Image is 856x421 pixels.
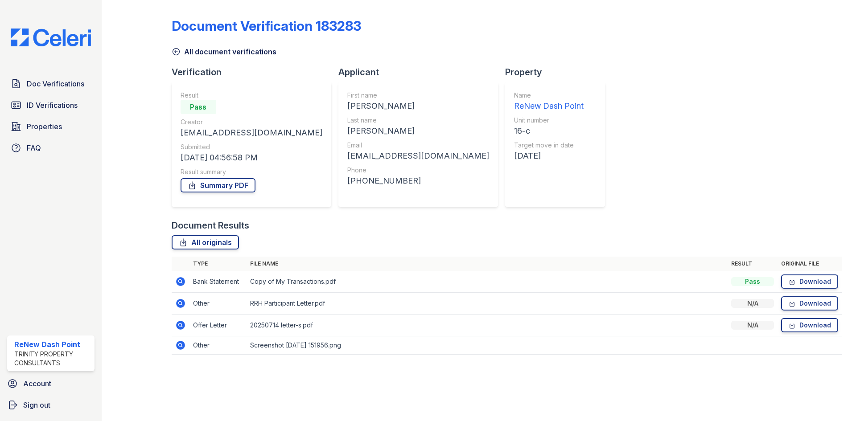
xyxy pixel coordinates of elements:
[7,96,95,114] a: ID Verifications
[7,139,95,157] a: FAQ
[347,166,489,175] div: Phone
[781,296,838,311] a: Download
[347,150,489,162] div: [EMAIL_ADDRESS][DOMAIN_NAME]
[4,375,98,392] a: Account
[731,277,774,286] div: Pass
[347,125,489,137] div: [PERSON_NAME]
[189,271,247,293] td: Bank Statement
[181,143,322,151] div: Submitted
[181,168,322,176] div: Result summary
[514,150,584,162] div: [DATE]
[189,315,247,336] td: Offer Letter
[172,46,276,57] a: All document verifications
[189,257,247,271] th: Type
[347,100,489,112] div: [PERSON_NAME]
[347,116,489,125] div: Last name
[14,339,91,350] div: ReNew Dash Point
[247,257,728,271] th: File name
[172,219,249,232] div: Document Results
[514,125,584,137] div: 16-c
[514,116,584,125] div: Unit number
[181,118,322,127] div: Creator
[181,127,322,139] div: [EMAIL_ADDRESS][DOMAIN_NAME]
[247,271,728,293] td: Copy of My Transactions.pdf
[181,151,322,164] div: [DATE] 04:56:58 PM
[731,299,774,308] div: N/A
[347,91,489,100] div: First name
[14,350,91,368] div: Trinity Property Consultants
[27,143,41,153] span: FAQ
[23,378,51,389] span: Account
[4,396,98,414] a: Sign out
[181,91,322,100] div: Result
[189,336,247,355] td: Other
[27,78,84,89] span: Doc Verifications
[247,315,728,336] td: 20250714 letter-s.pdf
[4,29,98,46] img: CE_Logo_Blue-a8612792a0a2168367f1c8372b55b34899dd931a85d93a1a3d3e32e68fde9ad4.png
[514,141,584,150] div: Target move in date
[172,66,338,78] div: Verification
[728,257,778,271] th: Result
[181,178,255,192] a: Summary PDF
[781,318,838,332] a: Download
[347,141,489,150] div: Email
[181,100,216,114] div: Pass
[7,118,95,135] a: Properties
[27,100,78,110] span: ID Verifications
[247,336,728,355] td: Screenshot [DATE] 151956.png
[27,121,62,132] span: Properties
[189,293,247,315] td: Other
[731,321,774,330] div: N/A
[172,235,239,249] a: All originals
[347,175,489,187] div: [PHONE_NUMBER]
[781,274,838,289] a: Download
[23,400,50,410] span: Sign out
[172,18,361,34] div: Document Verification 183283
[514,100,584,112] div: ReNew Dash Point
[338,66,505,78] div: Applicant
[505,66,612,78] div: Property
[514,91,584,112] a: Name ReNew Dash Point
[7,75,95,93] a: Doc Verifications
[778,257,842,271] th: Original file
[514,91,584,100] div: Name
[247,293,728,315] td: RRH Participant Letter.pdf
